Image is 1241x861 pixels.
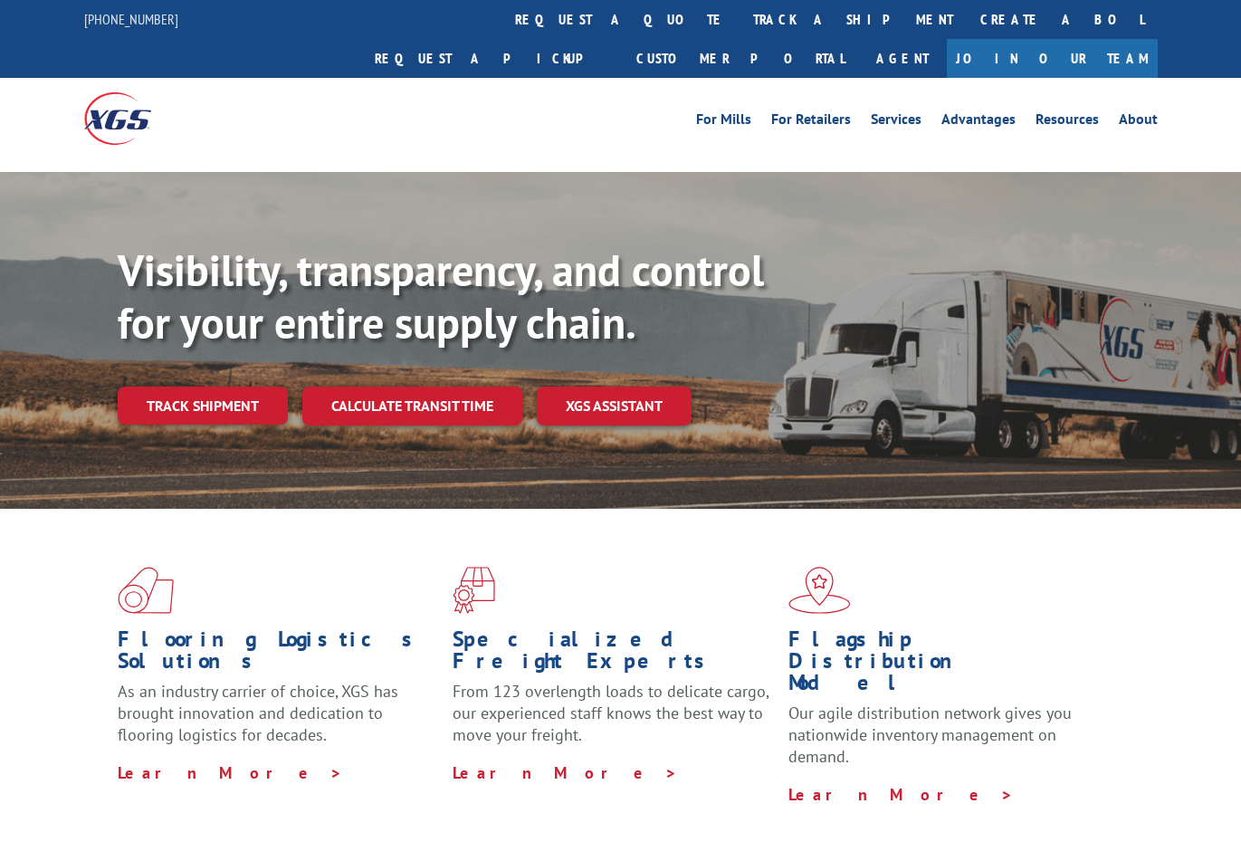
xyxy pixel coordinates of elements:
[623,39,858,78] a: Customer Portal
[453,567,495,614] img: xgs-icon-focused-on-flooring-red
[118,387,288,425] a: Track shipment
[118,567,174,614] img: xgs-icon-total-supply-chain-intelligence-red
[788,703,1072,767] span: Our agile distribution network gives you nationwide inventory management on demand.
[118,628,439,681] h1: Flooring Logistics Solutions
[941,112,1016,132] a: Advantages
[118,242,764,350] b: Visibility, transparency, and control for your entire supply chain.
[947,39,1158,78] a: Join Our Team
[361,39,623,78] a: Request a pickup
[537,387,692,426] a: XGS ASSISTANT
[453,628,774,681] h1: Specialized Freight Experts
[118,681,398,745] span: As an industry carrier of choice, XGS has brought innovation and dedication to flooring logistics...
[771,112,851,132] a: For Retailers
[788,628,1110,703] h1: Flagship Distribution Model
[788,784,1014,805] a: Learn More >
[453,681,774,761] p: From 123 overlength loads to delicate cargo, our experienced staff knows the best way to move you...
[788,567,851,614] img: xgs-icon-flagship-distribution-model-red
[453,762,678,783] a: Learn More >
[858,39,947,78] a: Agent
[302,387,522,426] a: Calculate transit time
[1036,112,1099,132] a: Resources
[871,112,921,132] a: Services
[84,10,178,28] a: [PHONE_NUMBER]
[118,762,343,783] a: Learn More >
[696,112,751,132] a: For Mills
[1119,112,1158,132] a: About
